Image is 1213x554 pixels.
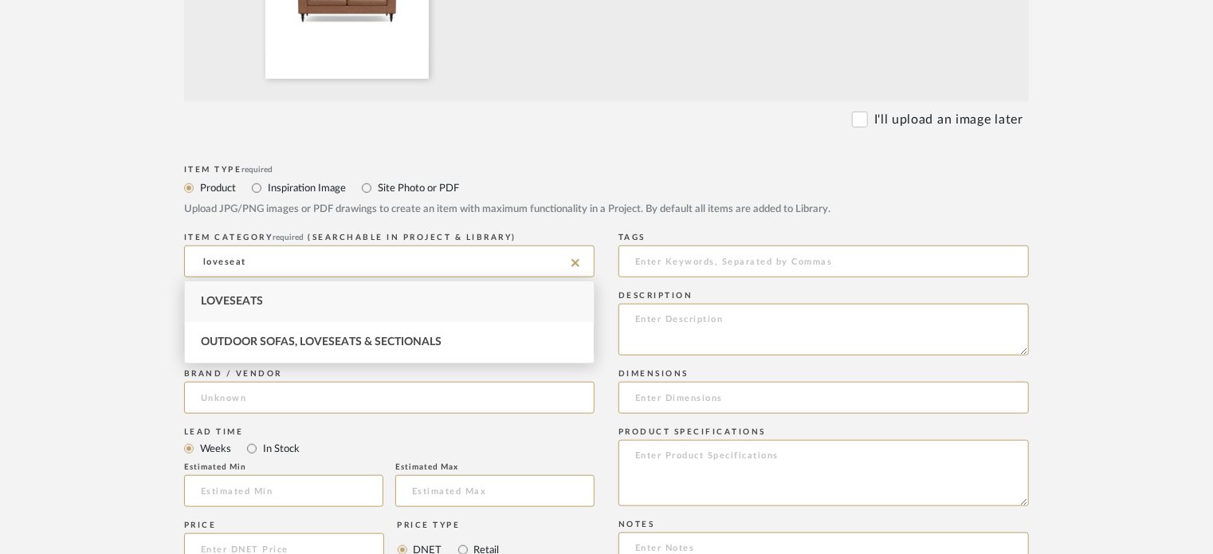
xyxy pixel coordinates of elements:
[618,427,1029,437] div: Product Specifications
[618,291,1029,301] div: Description
[618,233,1029,242] div: Tags
[184,462,383,472] div: Estimated Min
[273,234,304,242] span: required
[308,234,517,242] span: (Searchable in Project & Library)
[184,233,595,242] div: ITEM CATEGORY
[184,382,595,414] input: Unknown
[395,462,595,472] div: Estimated Max
[184,165,1029,175] div: Item Type
[261,440,300,458] label: In Stock
[266,179,346,197] label: Inspiration Image
[201,336,442,348] span: Outdoor Sofas, Loveseats & Sectionals
[398,521,500,530] div: Price Type
[198,440,231,458] label: Weeks
[184,427,595,437] div: Lead Time
[184,438,595,458] mat-radio-group: Select item type
[618,369,1029,379] div: Dimensions
[618,520,1029,529] div: Notes
[242,166,273,174] span: required
[618,246,1029,277] input: Enter Keywords, Separated by Commas
[184,369,595,379] div: Brand / Vendor
[201,296,263,307] span: Loveseats
[874,110,1023,129] label: I'll upload an image later
[395,475,595,507] input: Estimated Max
[376,179,459,197] label: Site Photo or PDF
[198,179,236,197] label: Product
[184,475,383,507] input: Estimated Min
[184,521,384,530] div: Price
[184,202,1029,218] div: Upload JPG/PNG images or PDF drawings to create an item with maximum functionality in a Project. ...
[184,178,1029,198] mat-radio-group: Select item type
[184,246,595,277] input: Type a category to search and select
[618,382,1029,414] input: Enter Dimensions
